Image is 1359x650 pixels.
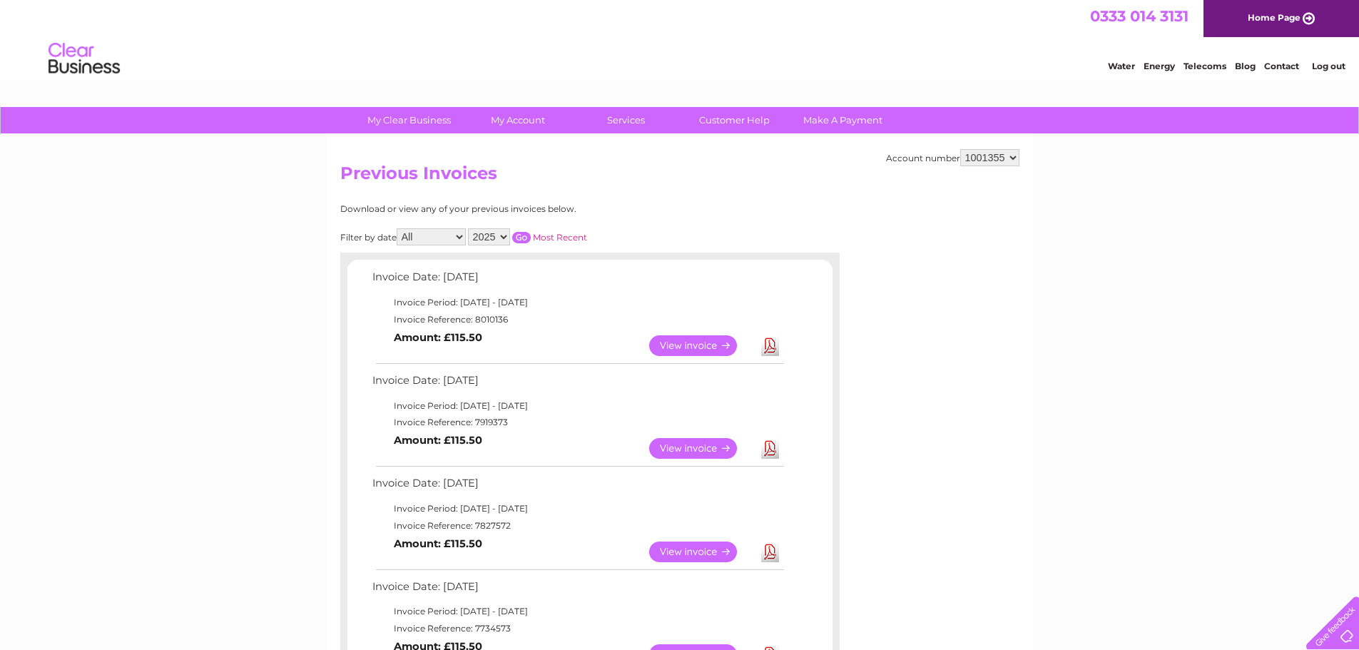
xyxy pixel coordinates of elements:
[394,434,482,447] b: Amount: £115.50
[567,107,685,133] a: Services
[784,107,902,133] a: Make A Payment
[676,107,793,133] a: Customer Help
[1235,61,1256,71] a: Blog
[369,517,786,534] td: Invoice Reference: 7827572
[369,397,786,415] td: Invoice Period: [DATE] - [DATE]
[533,232,587,243] a: Most Recent
[369,414,786,431] td: Invoice Reference: 7919373
[394,537,482,550] b: Amount: £115.50
[1264,61,1299,71] a: Contact
[369,620,786,637] td: Invoice Reference: 7734573
[761,335,779,356] a: Download
[1090,7,1189,25] a: 0333 014 3131
[369,500,786,517] td: Invoice Period: [DATE] - [DATE]
[459,107,576,133] a: My Account
[340,228,715,245] div: Filter by date
[1108,61,1135,71] a: Water
[369,603,786,620] td: Invoice Period: [DATE] - [DATE]
[761,438,779,459] a: Download
[649,438,754,459] a: View
[340,163,1019,191] h2: Previous Invoices
[350,107,468,133] a: My Clear Business
[761,542,779,562] a: Download
[369,311,786,328] td: Invoice Reference: 8010136
[649,335,754,356] a: View
[1144,61,1175,71] a: Energy
[1184,61,1226,71] a: Telecoms
[369,474,786,500] td: Invoice Date: [DATE]
[886,149,1019,166] div: Account number
[394,331,482,344] b: Amount: £115.50
[369,268,786,294] td: Invoice Date: [DATE]
[649,542,754,562] a: View
[369,294,786,311] td: Invoice Period: [DATE] - [DATE]
[340,204,715,214] div: Download or view any of your previous invoices below.
[369,371,786,397] td: Invoice Date: [DATE]
[343,8,1017,69] div: Clear Business is a trading name of Verastar Limited (registered in [GEOGRAPHIC_DATA] No. 3667643...
[48,37,121,81] img: logo.png
[1312,61,1345,71] a: Log out
[369,577,786,604] td: Invoice Date: [DATE]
